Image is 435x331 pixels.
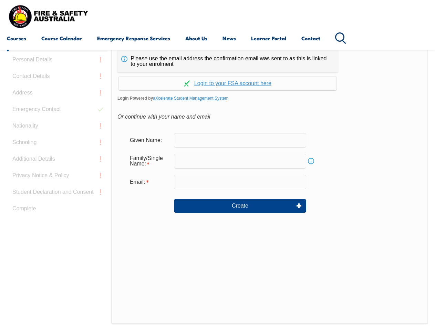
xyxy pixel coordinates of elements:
a: Learner Portal [251,30,286,47]
a: Course Calendar [41,30,82,47]
a: aXcelerate Student Management System [153,96,228,101]
a: Courses [7,30,26,47]
div: Please use the email address the confirmation email was sent to as this is linked to your enrolment [117,50,338,72]
button: Create [174,199,306,213]
a: News [222,30,236,47]
img: Log in withaxcelerate [184,80,190,87]
div: Given Name: [124,134,174,147]
div: Or continue with your name and email [117,112,422,122]
a: Emergency Response Services [97,30,170,47]
a: Info [306,156,316,166]
a: Contact [301,30,320,47]
span: Login Powered by [117,93,422,103]
div: Email is required. [124,175,174,189]
a: About Us [185,30,207,47]
div: Family/Single Name is required. [124,152,174,170]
